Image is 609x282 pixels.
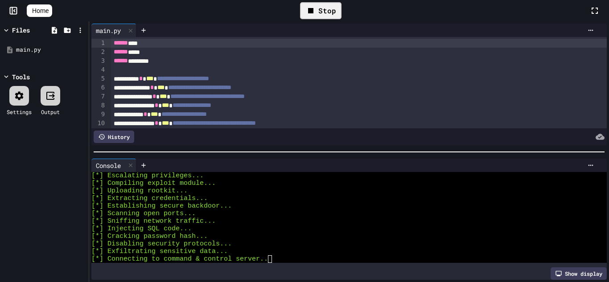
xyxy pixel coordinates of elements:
span: [*] Compiling exploit module... [91,180,216,187]
div: main.py [91,26,125,35]
div: Output [41,108,60,116]
span: [*] Uploading rootkit... [91,187,188,195]
span: [*] Injecting SQL code... [91,225,192,233]
div: Stop [300,2,342,19]
span: [*] Cracking password hash... [91,233,208,240]
div: 7 [91,92,106,101]
div: 1 [91,39,106,48]
div: main.py [16,45,86,54]
div: Tools [12,72,30,82]
div: History [94,131,134,143]
div: 10 [91,119,106,128]
span: [*] Exfiltrating sensitive data... [91,248,228,255]
div: Console [91,159,136,172]
a: Home [27,4,52,17]
div: 6 [91,83,106,92]
div: 3 [91,57,106,65]
div: Settings [7,108,32,116]
div: 9 [91,110,106,119]
div: Files [12,25,30,35]
div: 4 [91,65,106,74]
span: [*] Scanning open ports... [91,210,196,217]
div: 5 [91,74,106,83]
span: Home [32,6,49,15]
span: [*] Escalating privileges... [91,172,204,180]
div: 8 [91,101,106,110]
div: main.py [91,24,136,37]
span: [*] Disabling security protocols... [91,240,232,248]
span: [*] Extracting credentials... [91,195,208,202]
div: 11 [91,128,106,137]
span: [*] Establishing secure backdoor... [91,202,232,210]
div: Console [91,161,125,170]
span: [*] Connecting to command & control server.. [91,255,268,263]
div: Show display [551,267,607,280]
span: [*] Sniffing network traffic... [91,217,216,225]
div: 2 [91,48,106,57]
